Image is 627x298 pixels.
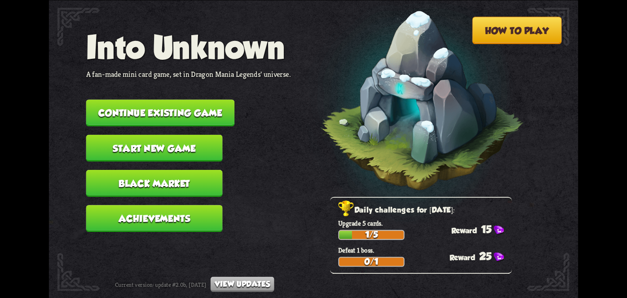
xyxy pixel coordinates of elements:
button: How to play [472,17,561,44]
p: A fan-made mini card game, set in Dragon Mania Legends' universe. [86,69,291,79]
div: 15 [451,223,512,236]
button: View updates [211,276,274,292]
button: Continue existing game [86,99,235,126]
button: Achievements [86,205,223,232]
p: Defeat 1 boss. [338,246,512,254]
div: Current version: update #2.0b, [DATE] [115,276,274,292]
h2: Daily challenges for [DATE]: [338,204,512,217]
h1: Into Unknown [86,29,291,65]
img: Golden_Trophy_Icon.png [338,200,354,217]
div: 25 [450,250,512,262]
div: 1/5 [339,231,404,239]
div: 0/1 [339,258,404,266]
p: Upgrade 5 cards. [338,219,512,227]
button: Start new game [86,134,223,161]
button: Black Market [86,170,223,197]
